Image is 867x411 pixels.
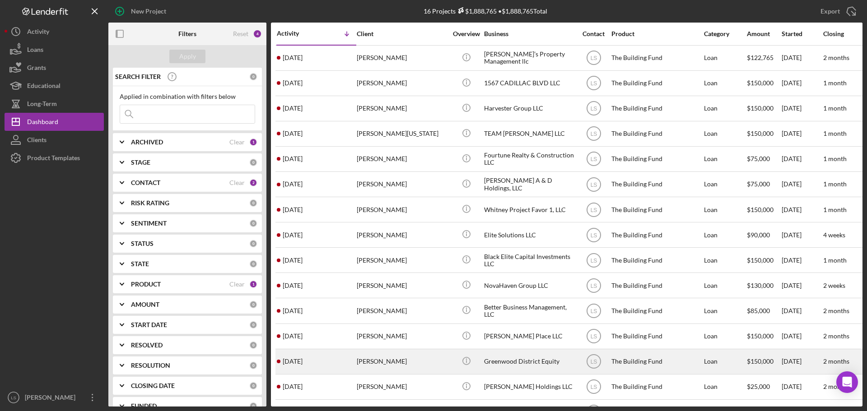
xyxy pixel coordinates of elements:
[590,207,597,213] text: LS
[283,358,303,365] time: 2025-08-29 01:05
[249,240,257,248] div: 0
[611,299,702,323] div: The Building Fund
[178,30,196,37] b: Filters
[611,350,702,374] div: The Building Fund
[823,79,847,87] time: 1 month
[5,59,104,77] button: Grants
[611,223,702,247] div: The Building Fund
[249,402,257,410] div: 0
[357,122,447,146] div: [PERSON_NAME][US_STATE]
[283,282,303,289] time: 2025-09-04 09:52
[484,223,574,247] div: Elite Solutions LLC
[611,71,702,95] div: The Building Fund
[782,30,822,37] div: Started
[249,260,257,268] div: 0
[249,361,257,369] div: 0
[357,223,447,247] div: [PERSON_NAME]
[249,219,257,227] div: 0
[836,371,858,393] div: Open Intercom Messenger
[823,206,847,213] time: 1 month
[249,341,257,349] div: 0
[179,50,196,63] div: Apply
[249,179,257,187] div: 2
[424,7,547,15] div: 16 Projects • $1,888,765 Total
[131,321,167,328] b: START DATE
[704,375,746,399] div: Loan
[704,122,746,146] div: Loan
[115,73,161,80] b: SEARCH FILTER
[456,7,497,15] div: $1,888,765
[590,308,597,314] text: LS
[131,382,175,389] b: CLOSING DATE
[229,281,245,288] div: Clear
[131,402,157,410] b: FUNDED
[131,159,150,166] b: STAGE
[27,41,43,61] div: Loans
[233,30,248,37] div: Reset
[249,321,257,329] div: 0
[249,199,257,207] div: 0
[747,180,770,188] span: $75,000
[782,147,822,171] div: [DATE]
[704,248,746,272] div: Loan
[5,388,104,406] button: LS[PERSON_NAME]
[484,198,574,222] div: Whitney Project Favor 1, LLC
[782,299,822,323] div: [DATE]
[611,46,702,70] div: The Building Fund
[484,147,574,171] div: Fourtune Realty & Construction LLC
[611,248,702,272] div: The Building Fund
[823,282,845,289] time: 2 weeks
[131,2,166,20] div: New Project
[484,324,574,348] div: [PERSON_NAME] Place LLC
[27,131,47,151] div: Clients
[5,113,104,131] button: Dashboard
[704,223,746,247] div: Loan
[704,299,746,323] div: Loan
[782,273,822,297] div: [DATE]
[484,375,574,399] div: [PERSON_NAME] Holdings LLC
[484,299,574,323] div: Better Business Management, LLC
[484,46,574,70] div: [PERSON_NAME]’s Property Management llc
[747,256,774,264] span: $150,000
[484,71,574,95] div: 1567 CADILLAC BLVD LLC
[283,130,303,137] time: 2025-09-23 22:41
[131,362,170,369] b: RESOLUTION
[590,257,597,263] text: LS
[782,375,822,399] div: [DATE]
[283,155,303,162] time: 2025-09-17 17:33
[484,350,574,374] div: Greenwood District Equity
[611,324,702,348] div: The Building Fund
[823,332,849,340] time: 2 months
[704,172,746,196] div: Loan
[823,307,849,314] time: 2 months
[611,198,702,222] div: The Building Fund
[283,54,303,61] time: 2025-09-24 23:05
[357,273,447,297] div: [PERSON_NAME]
[611,147,702,171] div: The Building Fund
[823,383,849,390] time: 2 months
[5,23,104,41] button: Activity
[169,50,205,63] button: Apply
[782,248,822,272] div: [DATE]
[357,350,447,374] div: [PERSON_NAME]
[590,384,597,390] text: LS
[249,138,257,146] div: 1
[747,104,774,112] span: $150,000
[590,55,597,61] text: LS
[611,30,702,37] div: Product
[283,257,303,264] time: 2025-09-05 20:08
[131,139,163,146] b: ARCHIVED
[357,71,447,95] div: [PERSON_NAME]
[704,350,746,374] div: Loan
[704,97,746,120] div: Loan
[747,357,774,365] span: $150,000
[747,155,770,162] span: $75,000
[823,54,849,61] time: 2 months
[704,273,746,297] div: Loan
[283,206,303,213] time: 2025-09-16 05:25
[357,30,447,37] div: Client
[131,179,160,186] b: CONTACT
